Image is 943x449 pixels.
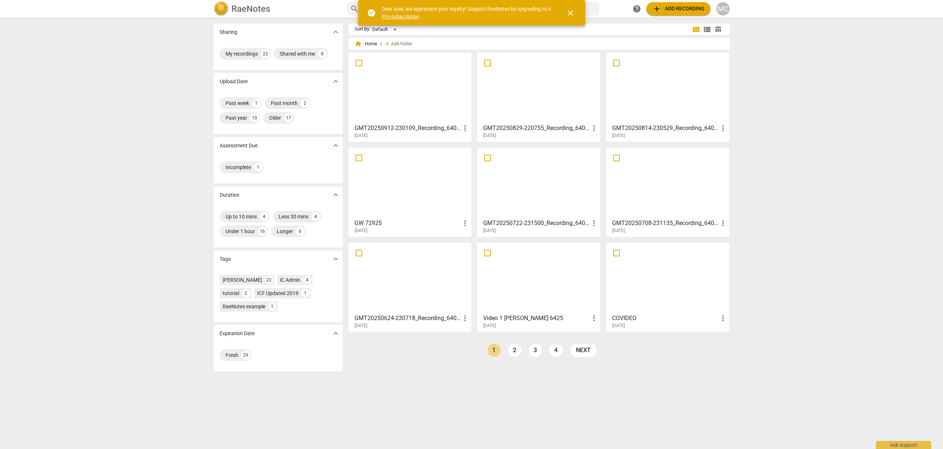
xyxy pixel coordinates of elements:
div: Default [372,24,399,35]
a: GMT20250624-230718_Recording_640x360[DATE] [351,245,469,329]
div: 1 [301,289,310,297]
div: Ask support [876,441,931,449]
span: [DATE] [612,133,625,139]
span: search [350,4,359,13]
span: [DATE] [355,133,367,139]
button: Close [562,4,579,22]
a: Page 3 [529,344,542,357]
h3: GMT20250722-231500_Recording_640x360 [483,219,590,228]
a: GW 72925[DATE] [351,150,469,234]
h3: Video 1 Gayle 6425 [483,314,590,323]
span: [DATE] [612,323,625,329]
div: iC Admin [280,276,300,284]
a: GMT20250722-231500_Recording_640x360[DATE] [480,150,598,234]
span: more_vert [719,314,727,323]
span: expand_more [331,255,340,263]
a: Video 1 [PERSON_NAME] 6425[DATE] [480,245,598,329]
div: 29 [241,351,250,359]
a: COVIDEO[DATE] [609,245,727,329]
div: 6 [296,227,305,236]
div: Dear user, we appreciate your loyalty! Support RaeNotes by upgrading to a [382,5,553,20]
button: Upload [646,2,710,15]
p: Sharing [220,28,237,36]
span: [DATE] [355,323,367,329]
div: 22 [261,49,270,58]
a: Page 1 is your current page [488,344,501,357]
div: 22 [265,276,273,284]
span: more_vert [590,314,598,323]
button: Show more [330,328,341,339]
p: Duration [220,191,240,199]
button: Table view [713,24,724,35]
div: Past month [271,99,298,107]
span: expand_more [331,77,340,86]
div: 2 [242,289,250,297]
p: Tags [220,255,231,263]
div: Incomplete [226,164,251,171]
button: Tile view [691,24,702,35]
h3: GMT20250829-220755_Recording_640x360 [483,124,590,133]
span: [DATE] [612,228,625,234]
div: Fresh [226,351,238,359]
span: more_vert [461,124,469,133]
div: 4 [311,212,320,221]
h2: RaeNotes [231,4,270,14]
div: Shared with me [280,50,315,57]
div: Older [269,114,281,122]
span: close [566,8,575,17]
div: Longer [277,228,293,235]
div: Sort By [355,27,369,32]
div: 4 [303,276,311,284]
button: Show more [330,140,341,151]
div: Up to 10 mins [226,213,257,220]
a: Help [630,2,643,15]
button: Show more [330,27,341,38]
button: Show more [330,189,341,200]
span: more_vert [461,219,469,228]
a: GMT20250829-220755_Recording_640x360[DATE] [480,55,598,138]
a: GMT20250814-230529_Recording_640x360[DATE] [609,55,727,138]
span: help [632,4,641,13]
a: GMT20250708-231135_Recording_640x360[DATE] [609,150,727,234]
a: next [570,344,597,357]
a: LogoRaeNotes [214,1,341,16]
h3: GMT20250624-230718_Recording_640x360 [355,314,461,323]
button: List view [702,24,713,35]
div: [PERSON_NAME] [223,276,262,284]
span: more_vert [719,124,727,133]
a: Page 4 [549,344,563,357]
span: expand_more [331,28,340,36]
span: [DATE] [483,323,496,329]
span: more_vert [590,124,598,133]
span: [DATE] [355,228,367,234]
a: Pro subscription [382,14,419,20]
span: add [652,4,661,13]
h3: GMT20250708-231135_Recording_640x360 [612,219,719,228]
h3: GMT20250814-230529_Recording_640x360 [612,124,719,133]
button: Show more [330,76,341,87]
span: view_list [703,25,712,34]
span: more_vert [590,219,598,228]
span: expand_more [331,190,340,199]
h3: GMT20250912-230109_Recording_640x360 [355,124,461,133]
div: Past week [226,99,249,107]
h3: GW 72925 [355,219,461,228]
p: Expiration Date [220,330,255,337]
span: Add folder [391,41,412,47]
span: table_chart [715,26,722,33]
span: [DATE] [483,133,496,139]
span: / [380,41,382,47]
span: Add recording [652,4,705,13]
div: 1 [252,99,261,108]
button: MC [716,2,730,15]
span: check_circle [367,8,376,17]
div: 16 [258,227,267,236]
span: expand_more [331,141,340,150]
a: GMT20250912-230109_Recording_640x360[DATE] [351,55,469,138]
div: Past year [226,114,247,122]
div: ICF Updated 2019 [257,290,298,297]
span: expand_more [331,329,340,338]
span: more_vert [461,314,469,323]
div: 1 [268,302,276,311]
